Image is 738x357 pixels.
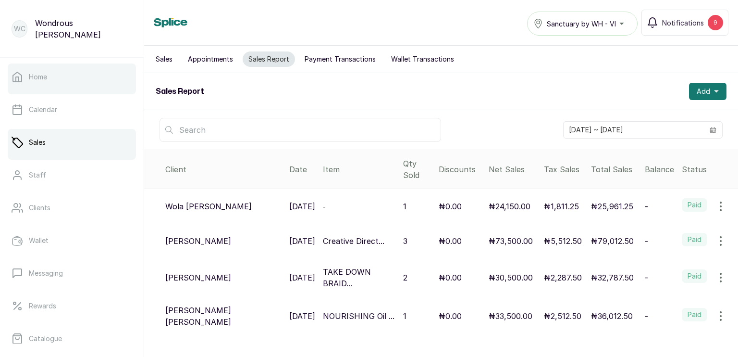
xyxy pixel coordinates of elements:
p: ₦79,012.50 [591,235,634,247]
p: ₦33,500.00 [489,310,532,322]
button: Sales Report [243,51,295,67]
div: Total Sales [591,164,637,175]
span: Add [697,87,710,96]
h1: Sales Report [156,86,204,97]
a: Clients [8,194,136,221]
p: Wola [PERSON_NAME] [165,201,252,212]
p: Rewards [29,301,56,311]
p: 1 [403,310,406,322]
a: Staff [8,162,136,189]
p: ₦0.00 [439,310,462,322]
p: Messaging [29,268,63,278]
p: [PERSON_NAME] [PERSON_NAME] [165,305,282,328]
span: Sanctuary by WH - VI [547,19,616,29]
p: ₦2,287.50 [544,272,582,283]
button: Sales [150,51,178,67]
p: NOURISHING Oil ... [323,310,394,322]
button: Sanctuary by WH - VI [527,12,638,36]
p: - [645,235,648,247]
p: ₦36,012.50 [591,310,633,322]
a: Catalogue [8,325,136,352]
p: Home [29,72,47,82]
label: Paid [682,269,707,283]
p: ₦1,811.25 [544,201,579,212]
a: Rewards [8,293,136,319]
div: Item [323,164,395,175]
p: WC [14,24,25,34]
p: ₦2,512.50 [544,310,581,322]
p: ₦0.00 [439,201,462,212]
span: Notifications [662,18,704,28]
p: Staff [29,170,46,180]
p: Sales [29,138,46,147]
div: Tax Sales [544,164,583,175]
input: Select date [564,122,704,138]
div: Client [165,164,282,175]
p: Wallet [29,236,49,245]
p: [DATE] [289,272,315,283]
div: Status [682,164,734,175]
p: - [645,201,648,212]
p: [DATE] [289,235,315,247]
p: ₦24,150.00 [489,201,530,212]
p: [PERSON_NAME] [165,235,231,247]
p: Clients [29,203,50,213]
p: ₦32,787.50 [591,272,634,283]
div: 9 [708,15,723,30]
button: Appointments [182,51,239,67]
p: ₦25,961.25 [591,201,633,212]
button: Notifications9 [641,10,728,36]
p: [DATE] [289,310,315,322]
label: Paid [682,308,707,321]
p: [DATE] [289,201,315,212]
p: Catalogue [29,334,62,344]
p: 1 [403,201,406,212]
p: - [645,272,648,283]
p: - [645,310,648,322]
button: Payment Transactions [299,51,381,67]
p: Calendar [29,105,57,115]
p: 3 [403,235,407,247]
p: Creative Direct... [323,235,384,247]
div: Discounts [439,164,481,175]
p: 2 [403,272,407,283]
div: Date [289,164,315,175]
a: Sales [8,129,136,156]
label: Paid [682,233,707,246]
span: - [323,203,326,211]
a: Messaging [8,260,136,287]
p: ₦0.00 [439,235,462,247]
button: Add [689,83,726,100]
p: Wondrous [PERSON_NAME] [35,17,132,40]
p: TAKE DOWN BRAID... [323,266,395,289]
p: ₦0.00 [439,272,462,283]
a: Calendar [8,96,136,123]
input: Search [160,118,441,142]
div: Balance [645,164,674,175]
p: ₦30,500.00 [489,272,533,283]
svg: calendar [710,127,716,133]
p: [PERSON_NAME] [165,272,231,283]
div: Net Sales [489,164,536,175]
p: ₦5,512.50 [544,235,582,247]
a: Home [8,64,136,90]
div: Qty Sold [403,158,431,181]
p: ₦73,500.00 [489,235,533,247]
button: Wallet Transactions [385,51,460,67]
a: Wallet [8,227,136,254]
label: Paid [682,198,707,212]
